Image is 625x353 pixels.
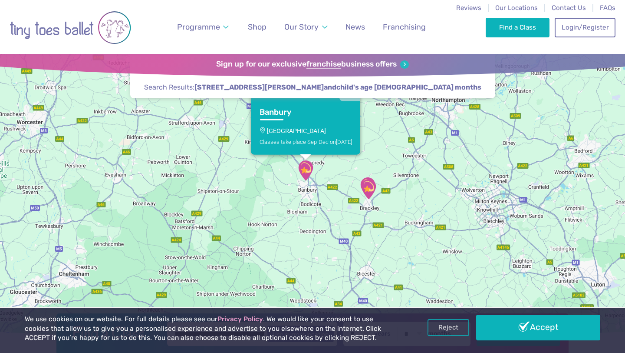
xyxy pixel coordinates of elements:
[358,178,379,200] div: The Radstone Primary School
[251,101,360,154] a: Banbury[GEOGRAPHIC_DATA]Classes take place Sep-Dec on[DATE]
[260,127,352,134] p: [GEOGRAPHIC_DATA]
[194,83,481,91] strong: and
[600,4,615,12] a: FAQs
[284,22,319,31] span: Our Story
[379,17,430,37] a: Franchising
[552,4,586,12] a: Contact Us
[10,6,131,50] img: tiny toes ballet
[336,138,352,145] span: [DATE]
[177,22,220,31] span: Programme
[357,176,378,198] div: Egerton Hall
[194,83,324,92] span: [STREET_ADDRESS][PERSON_NAME]
[555,18,615,37] a: Login/Register
[495,4,538,12] a: Our Locations
[248,22,266,31] span: Shop
[339,80,360,101] button: Close
[456,4,481,12] a: Reviews
[306,60,341,69] strong: franchise
[216,60,408,69] a: Sign up for our exclusivefranchisebusiness offers
[336,83,481,92] span: child's age [DEMOGRAPHIC_DATA] months
[486,18,549,37] a: Find a Class
[345,22,365,31] span: News
[244,17,270,37] a: Shop
[428,319,469,336] a: Reject
[260,138,352,145] div: Classes take place Sep-Dec on
[280,17,332,37] a: Our Story
[173,17,233,37] a: Programme
[295,160,316,181] div: Hanwell Fields Community Centre
[383,22,426,31] span: Franchising
[25,315,399,343] p: We use cookies on our website. For full details please see our . We would like your consent to us...
[260,107,336,117] h3: Banbury
[342,17,369,37] a: News
[476,315,600,340] a: Accept
[217,315,263,323] a: Privacy Policy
